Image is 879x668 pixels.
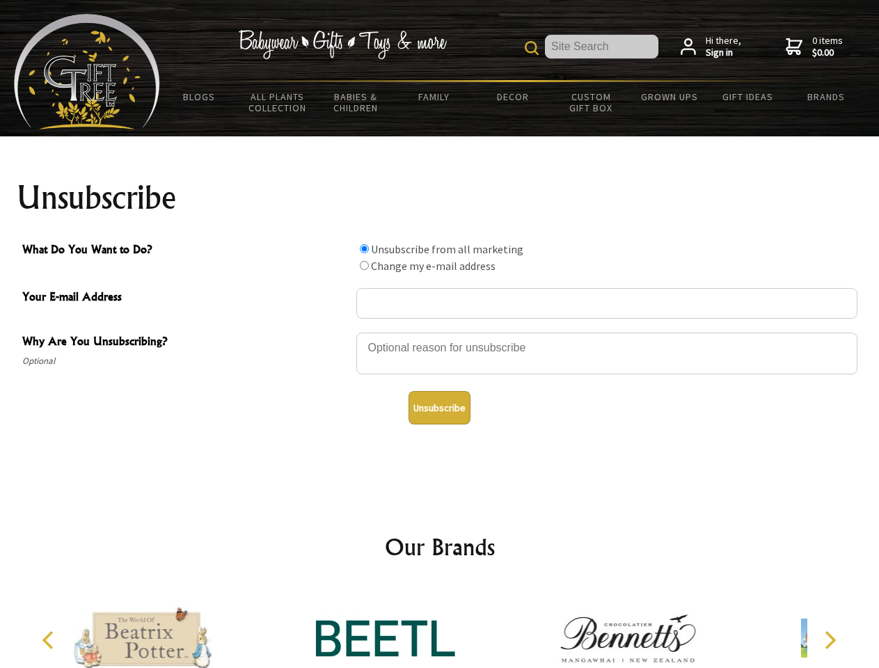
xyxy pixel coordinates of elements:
a: Hi there,Sign in [681,35,741,59]
input: Site Search [545,35,658,58]
h2: Our Brands [28,530,852,564]
a: Babies & Children [317,82,395,122]
img: product search [525,41,539,55]
span: Optional [22,353,349,369]
a: Gift Ideas [708,82,787,111]
button: Unsubscribe [409,391,470,424]
textarea: Why Are You Unsubscribing? [356,333,857,374]
strong: $0.00 [812,47,843,59]
a: BLOGS [160,82,239,111]
a: Family [395,82,474,111]
span: What Do You Want to Do? [22,241,349,261]
h1: Unsubscribe [17,181,863,214]
button: Previous [35,625,65,655]
input: Your E-mail Address [356,288,857,319]
span: 0 items [812,34,843,59]
span: Why Are You Unsubscribing? [22,333,349,353]
a: Custom Gift Box [552,82,631,122]
a: All Plants Collection [239,82,317,122]
span: Hi there, [706,35,741,59]
span: Your E-mail Address [22,288,349,308]
button: Next [814,625,845,655]
strong: Sign in [706,47,741,59]
input: What Do You Want to Do? [360,244,369,253]
label: Change my e-mail address [371,259,496,273]
input: What Do You Want to Do? [360,261,369,270]
a: Grown Ups [630,82,708,111]
a: Decor [473,82,552,111]
img: Babyware - Gifts - Toys and more... [14,14,160,129]
a: 0 items$0.00 [786,35,843,59]
label: Unsubscribe from all marketing [371,242,523,256]
a: Brands [787,82,866,111]
img: Babywear - Gifts - Toys & more [238,30,447,59]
